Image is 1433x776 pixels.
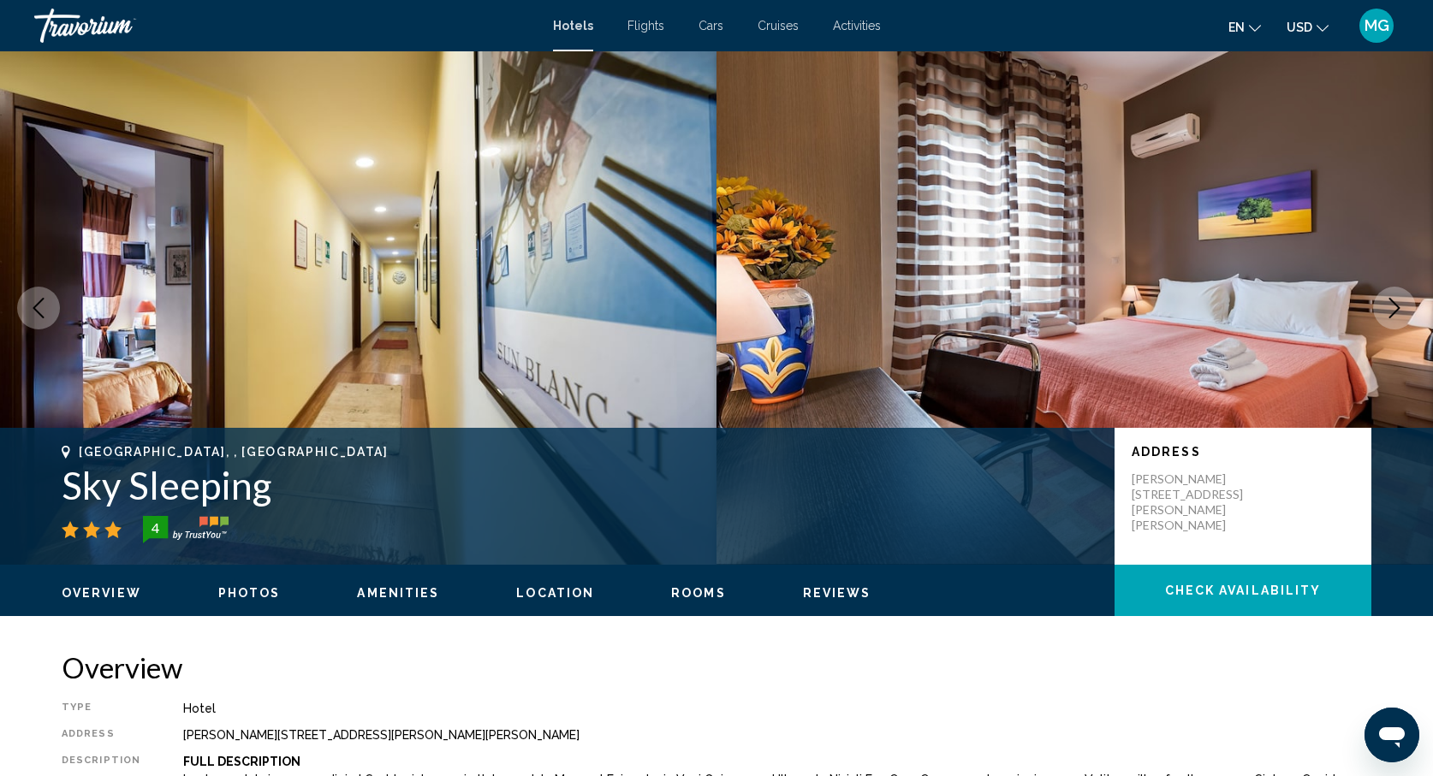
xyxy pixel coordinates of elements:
span: [GEOGRAPHIC_DATA], , [GEOGRAPHIC_DATA] [79,445,389,459]
a: Hotels [553,19,593,33]
span: Photos [218,586,281,600]
button: Check Availability [1115,565,1371,616]
span: Amenities [357,586,439,600]
div: Address [62,728,140,742]
button: Location [516,585,594,601]
span: Overview [62,586,141,600]
button: Change currency [1287,15,1329,39]
img: trustyou-badge-hor.svg [143,516,229,543]
button: Previous image [17,287,60,329]
button: Change language [1228,15,1261,39]
a: Flights [627,19,664,33]
span: en [1228,21,1245,34]
a: Activities [833,19,881,33]
h2: Overview [62,650,1371,684]
span: Rooms [671,586,726,600]
span: Check Availability [1165,584,1322,598]
span: USD [1287,21,1312,34]
h1: Sky Sleeping [62,463,1097,507]
div: Type [62,702,140,715]
p: [PERSON_NAME][STREET_ADDRESS][PERSON_NAME][PERSON_NAME] [1132,471,1269,533]
button: User Menu [1354,8,1399,44]
button: Photos [218,585,281,601]
button: Reviews [803,585,871,601]
span: Location [516,586,594,600]
b: Full Description [183,755,300,768]
iframe: Button to launch messaging window [1365,708,1419,762]
div: Hotel [183,702,1371,715]
button: Rooms [671,585,726,601]
a: Cruises [758,19,799,33]
span: MG [1365,17,1389,34]
a: Cars [699,19,723,33]
button: Next image [1373,287,1416,329]
button: Amenities [357,585,439,601]
span: Reviews [803,586,871,600]
div: 4 [138,518,172,538]
div: [PERSON_NAME][STREET_ADDRESS][PERSON_NAME][PERSON_NAME] [183,728,1371,742]
button: Overview [62,585,141,601]
a: Travorium [34,9,536,43]
p: Address [1132,445,1354,459]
